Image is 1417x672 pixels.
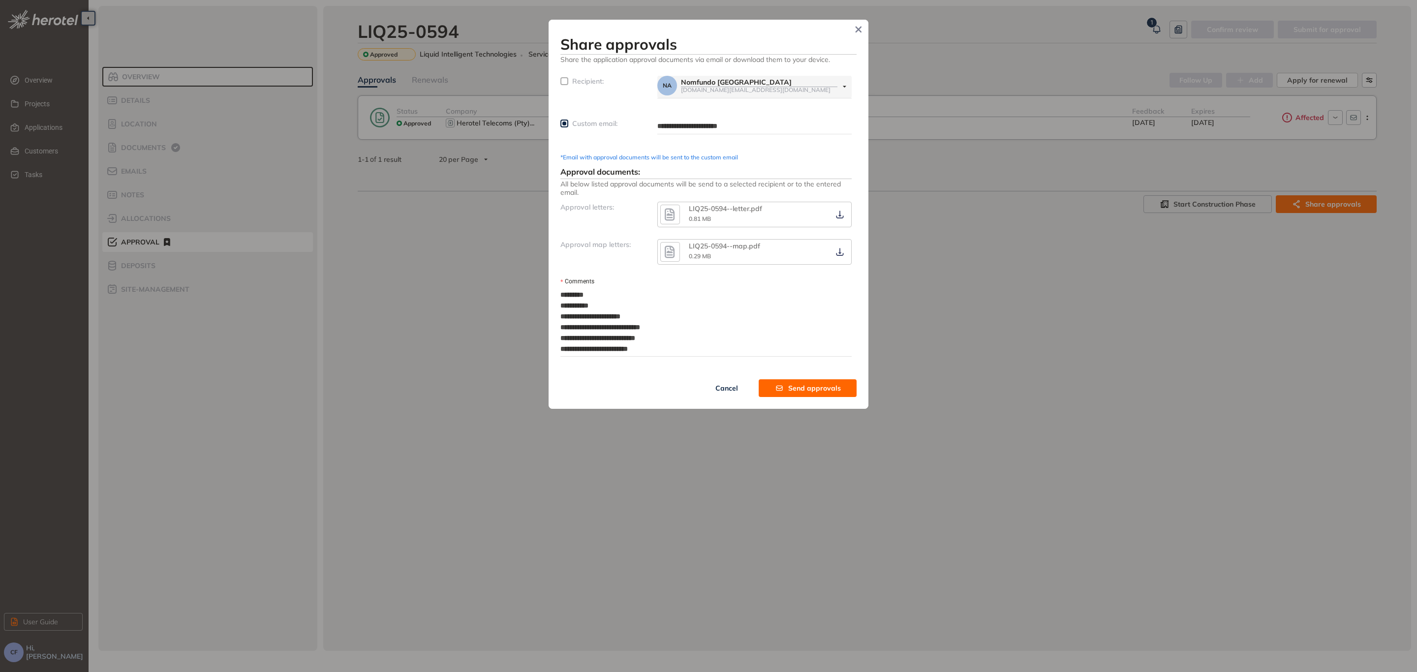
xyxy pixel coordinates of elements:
div: LIQ25-0594--letter.pdf [689,205,787,213]
button: Close [851,22,866,37]
span: Approval letters: [560,203,614,212]
span: Approval map letters: [560,240,631,249]
span: Share the application approval documents via email or download them to your device. [560,55,857,64]
span: All below listed approval documents will be send to a selected recipient or to the entered email. [560,179,852,197]
textarea: Comments [560,287,852,356]
div: [DOMAIN_NAME][EMAIL_ADDRESS][DOMAIN_NAME] [681,87,837,93]
span: 0.29 MB [689,252,711,260]
span: Recipient: [572,77,604,86]
label: Comments [560,277,594,286]
div: *Email with approval documents will be sent to the custom email [560,154,852,161]
button: Cancel [695,379,759,397]
div: LIQ25-0594--map.pdf [689,242,787,250]
span: Approval documents: [560,167,640,177]
span: Send approvals [788,383,841,394]
span: 0.81 MB [689,215,711,222]
button: Send approvals [759,379,857,397]
div: Nomfundo [GEOGRAPHIC_DATA] [681,78,837,87]
h3: Share approvals [560,35,857,53]
span: NA [663,82,672,89]
span: Cancel [715,383,738,394]
span: Custom email: [572,119,617,128]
